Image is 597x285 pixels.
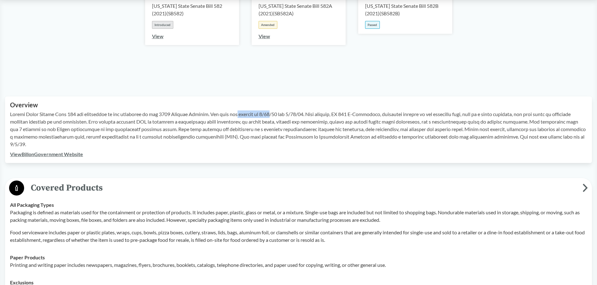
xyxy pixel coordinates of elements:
[10,202,54,208] strong: All Packaging Types
[10,151,83,157] a: ViewBillonGovernment Website
[259,33,270,39] a: View
[152,21,173,29] div: Introduced
[10,261,587,269] p: Printing and writing paper includes newspapers, magazines, flyers, brochures, booklets, catalogs,...
[10,101,587,109] h2: Overview
[10,209,587,224] p: Packaging is defined as materials used for the containment or protection of products. It includes...
[7,180,590,196] button: Covered Products
[10,229,587,244] p: Food serviceware includes paper or plastic plates, wraps, cups, bowls, pizza boxes, cutlery, stra...
[10,254,45,260] strong: Paper Products
[365,21,380,29] div: Passed
[259,2,339,17] div: [US_STATE] State Senate Bill 582A (2021) ( SB582A )
[152,33,164,39] a: View
[10,110,587,148] p: Loremi Dolor Sitame Cons 184 adi elitseddoe te inc utlaboree do mag 3709 Aliquae Adminim. Ven qui...
[365,2,445,17] div: [US_STATE] State Senate Bill 582B (2021) ( SB582B )
[259,21,277,29] div: Amended
[152,2,232,17] div: [US_STATE] State Senate Bill 582 (2021) ( SB582 )
[24,181,583,195] span: Covered Products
